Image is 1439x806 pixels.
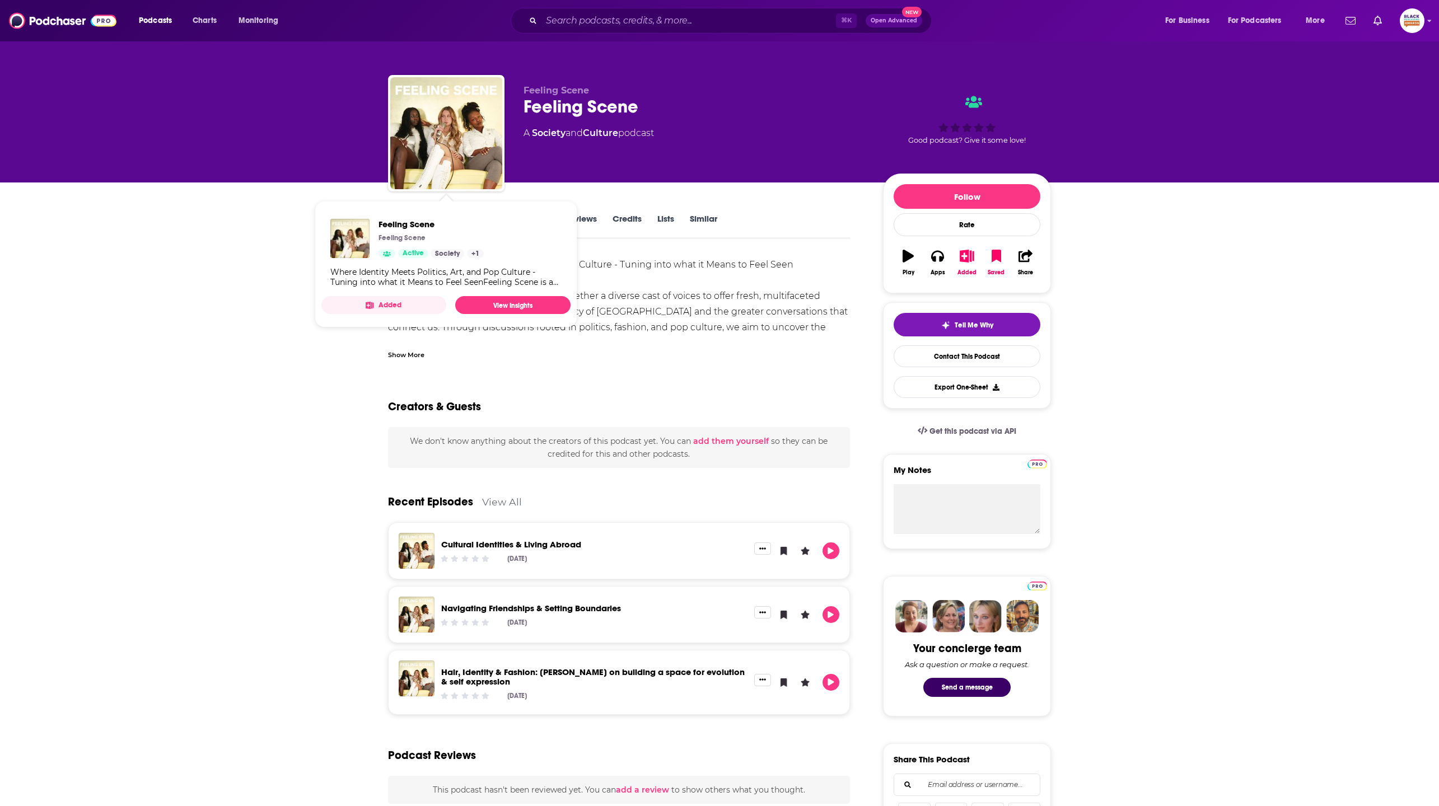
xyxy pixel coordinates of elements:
button: Play [823,542,839,559]
div: Rate [894,213,1040,236]
div: Where Identity Meets Politics, Art, and Pop Culture - Tuning into what it Means to Feel SeenFeeli... [330,267,562,287]
a: Show notifications dropdown [1341,11,1360,30]
span: For Business [1165,13,1209,29]
button: Play [894,242,923,283]
div: Where Identity Meets Politics, Art, and Pop Culture - Tuning into what it Means to Feel Seen Feel... [388,257,850,351]
span: More [1306,13,1325,29]
button: Leave a Rating [797,542,814,559]
a: Credits [613,213,642,239]
img: Podchaser Pro [1027,582,1047,591]
a: Feeling Scene [330,219,370,258]
div: Saved [988,269,1005,276]
img: Sydney Profile [895,600,928,632]
div: Your concierge team [913,641,1021,655]
button: Send a message [923,678,1011,697]
a: Show notifications dropdown [1369,11,1386,30]
a: Society [431,249,464,258]
img: Barbara Profile [932,600,965,632]
button: Follow [894,184,1040,209]
span: and [566,128,583,138]
img: Hair, Identity & Fashion: MJ Déziel on building a space for evolution & self expression [399,660,434,696]
div: Search followers [894,774,1040,796]
div: Community Rating: 0 out of 5 [440,554,490,563]
h3: Podcast Reviews [388,748,476,762]
button: Play [823,606,839,623]
a: Culture [583,128,618,138]
a: Hair, Identity & Fashion: MJ Déziel on building a space for evolution & self expression [441,667,745,687]
a: Get this podcast via API [909,418,1025,445]
span: Good podcast? Give it some love! [908,136,1026,144]
button: open menu [1157,12,1223,30]
div: Community Rating: 0 out of 5 [440,691,490,700]
a: Similar [690,213,717,239]
img: Podchaser Pro [1027,460,1047,468]
span: Feeling Scene [524,85,589,96]
button: Show More Button [754,674,771,686]
button: Show More Button [754,606,771,618]
span: Charts [193,13,217,29]
a: Recent Episodes [388,495,473,509]
button: Show profile menu [1400,8,1424,33]
p: Feeling Scene [379,233,426,242]
a: Lists [657,213,674,239]
div: Good podcast? Give it some love! [883,85,1051,154]
a: Active [398,249,428,258]
h2: Creators & Guests [388,400,481,414]
input: Search podcasts, credits, & more... [541,12,836,30]
a: Cultural Identities & Living Abroad [441,539,581,550]
a: Feeling Scene [379,219,484,229]
div: A podcast [524,126,654,140]
a: Pro website [1027,580,1047,591]
button: Share [1011,242,1040,283]
button: Bookmark Episode [775,542,792,559]
span: Active [403,248,424,259]
img: Jon Profile [1006,600,1039,632]
button: Saved [982,242,1011,283]
div: Ask a question or make a request. [905,660,1029,669]
input: Email address or username... [903,774,1031,795]
h3: Share This Podcast [894,754,970,765]
div: Apps [931,269,945,276]
div: [DATE] [507,555,527,563]
button: add them yourself [693,437,769,446]
label: My Notes [894,465,1040,484]
a: Navigating Friendships & Setting Boundaries [441,603,621,613]
a: Contact This Podcast [894,345,1040,367]
a: Reviews [564,213,597,239]
div: Search podcasts, credits, & more... [521,8,942,34]
button: open menu [231,12,293,30]
button: Open AdvancedNew [866,14,922,27]
div: Play [903,269,914,276]
img: User Profile [1400,8,1424,33]
button: Leave a Rating [797,674,814,691]
span: Monitoring [239,13,278,29]
span: This podcast hasn't been reviewed yet. You can to show others what you thought. [433,785,805,795]
button: open menu [1298,12,1339,30]
img: Feeling Scene [390,77,502,189]
span: We don't know anything about the creators of this podcast yet . You can so they can be credited f... [410,436,828,458]
img: tell me why sparkle [941,321,950,330]
span: Logged in as blackpodcastingawards [1400,8,1424,33]
span: Get this podcast via API [929,427,1016,436]
a: Society [532,128,566,138]
div: Share [1018,269,1033,276]
button: open menu [131,12,186,30]
button: add a review [616,784,669,796]
img: Navigating Friendships & Setting Boundaries [399,597,434,632]
img: Jules Profile [969,600,1002,632]
span: ⌘ K [836,13,857,28]
a: View Insights [455,296,571,314]
button: Export One-Sheet [894,376,1040,398]
div: [DATE] [507,692,527,700]
img: Cultural Identities & Living Abroad [399,533,434,569]
div: Community Rating: 0 out of 5 [440,618,490,626]
button: Added [952,242,982,283]
div: [DATE] [507,618,527,626]
button: Play [823,674,839,691]
button: Show More Button [754,542,771,555]
button: Bookmark Episode [775,606,792,623]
